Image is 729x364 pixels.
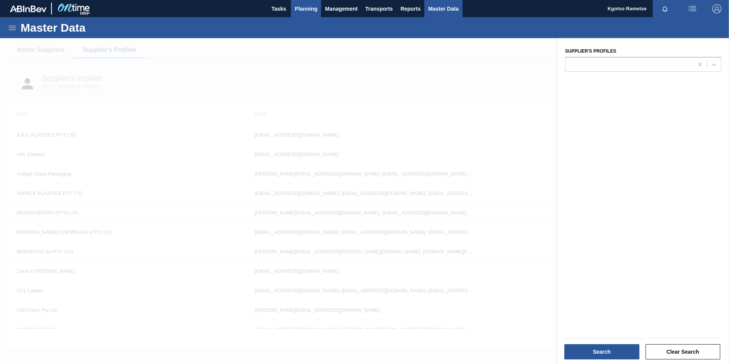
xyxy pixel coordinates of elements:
[564,344,639,359] button: Search
[325,4,358,13] span: Management
[365,4,393,13] span: Transports
[565,48,616,54] label: Supplier's Profiles
[10,5,47,12] img: TNhmsLtSVTkK8tSr43FrP2fwEKptu5GPRR3wAAAABJRU5ErkJggg==
[400,4,421,13] span: Reports
[428,4,458,13] span: Master Data
[270,4,287,13] span: Tasks
[646,344,721,359] button: Clear Search
[688,4,697,13] img: userActions
[653,3,677,14] button: Notifications
[21,23,156,32] h1: Master Data
[712,4,721,13] img: Logout
[295,4,317,13] span: Planning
